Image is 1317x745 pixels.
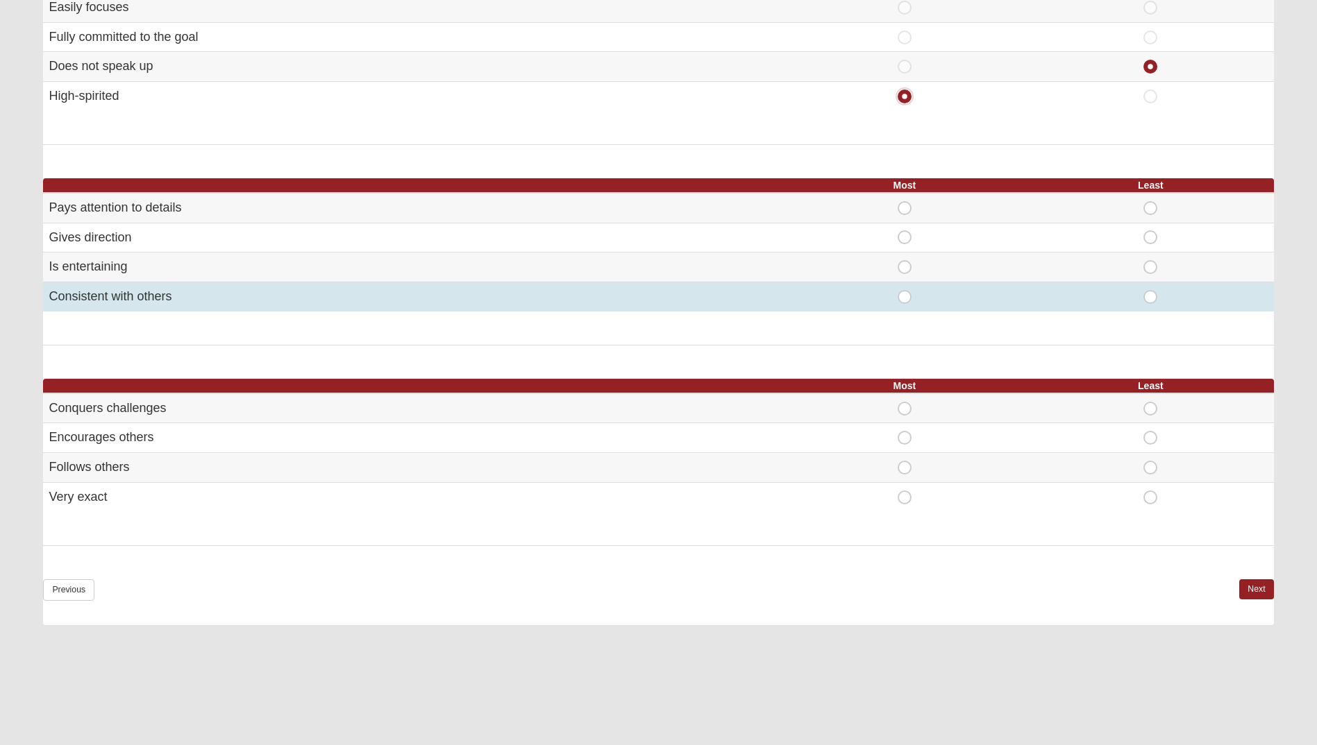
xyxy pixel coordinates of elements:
td: Very exact [43,482,781,511]
td: Is entertaining [43,252,781,282]
td: High-spirited [43,82,781,111]
th: Least [1027,178,1273,193]
a: Previous [43,579,94,601]
th: Least [1027,379,1273,393]
td: Fully committed to the goal [43,22,781,52]
td: Does not speak up [43,52,781,82]
a: Next [1239,579,1273,599]
td: Encourages others [43,423,781,453]
td: Follows others [43,453,781,483]
th: Most [782,379,1027,393]
td: Conquers challenges [43,393,781,423]
td: Consistent with others [43,282,781,311]
td: Gives direction [43,223,781,252]
th: Most [782,178,1027,193]
td: Pays attention to details [43,193,781,223]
